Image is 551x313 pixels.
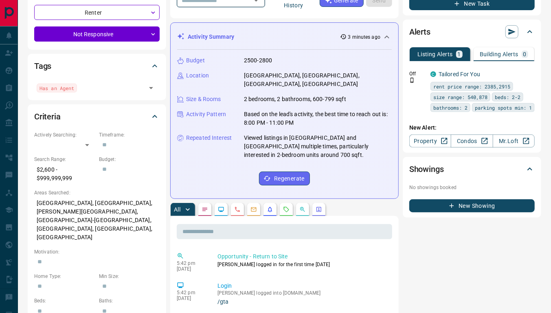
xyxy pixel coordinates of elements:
p: [PERSON_NAME] logged into [DOMAIN_NAME] [217,290,389,296]
p: Timeframe: [99,131,160,139]
h2: Alerts [409,25,430,38]
p: 5:42 pm [177,290,205,295]
p: No showings booked [409,184,535,191]
p: [DATE] [177,295,205,301]
span: parking spots min: 1 [475,104,532,112]
a: Tailored For You [439,71,480,77]
p: Actively Searching: [34,131,95,139]
p: Min Size: [99,273,160,280]
svg: Requests [283,206,290,213]
p: Off [409,70,426,77]
p: Activity Pattern [186,110,226,119]
p: [GEOGRAPHIC_DATA], [GEOGRAPHIC_DATA], [PERSON_NAME][GEOGRAPHIC_DATA], [GEOGRAPHIC_DATA]-[GEOGRAPH... [34,196,160,244]
svg: Calls [234,206,241,213]
p: [PERSON_NAME] logged in for the first time [DATE] [217,261,389,268]
a: Mr.Loft [493,134,535,148]
div: Not Responsive [34,26,160,42]
span: bathrooms: 2 [433,104,468,112]
p: 0 [523,51,527,57]
div: Criteria [34,107,160,126]
div: Alerts [409,22,535,42]
a: /gta [217,298,389,305]
button: Open [145,82,157,94]
p: Budget: [99,156,160,163]
h2: Showings [409,163,444,176]
svg: Opportunities [299,206,306,213]
span: Has an Agent [40,84,74,92]
a: Condos [451,134,493,148]
svg: Push Notification Only [409,77,415,83]
p: Viewed listings in [GEOGRAPHIC_DATA] and [GEOGRAPHIC_DATA] multiple times, particularly intereste... [244,134,392,159]
p: New Alert: [409,123,535,132]
p: 2500-2800 [244,56,272,65]
p: 2 bedrooms, 2 bathrooms, 600-799 sqft [244,95,346,104]
svg: Notes [202,206,208,213]
p: Login [217,282,389,290]
p: 3 minutes ago [348,33,380,41]
p: 5:42 pm [177,260,205,266]
p: Repeated Interest [186,134,232,142]
button: Regenerate [259,172,310,185]
p: [GEOGRAPHIC_DATA], [GEOGRAPHIC_DATA], [GEOGRAPHIC_DATA], [GEOGRAPHIC_DATA] [244,71,392,88]
p: Baths: [99,297,160,304]
p: [DATE] [177,266,205,272]
span: size range: 540,878 [433,93,487,101]
p: $2,600 - $999,999,999 [34,163,95,185]
p: Location [186,71,209,80]
span: beds: 2-2 [495,93,520,101]
div: Activity Summary3 minutes ago [177,29,392,44]
button: New Showing [409,199,535,212]
h2: Tags [34,60,51,73]
div: Showings [409,159,535,179]
p: Opportunity - Return to Site [217,252,389,261]
p: Areas Searched: [34,189,160,196]
div: Renter [34,5,160,20]
a: Property [409,134,451,148]
p: Based on the lead's activity, the best time to reach out is: 8:00 PM - 11:00 PM [244,110,392,127]
p: Beds: [34,297,95,304]
div: condos.ca [430,71,436,77]
svg: Agent Actions [316,206,322,213]
p: Budget [186,56,205,65]
p: All [174,207,180,212]
p: Building Alerts [480,51,518,57]
svg: Listing Alerts [267,206,273,213]
span: rent price range: 2385,2915 [433,82,510,90]
p: Search Range: [34,156,95,163]
div: Tags [34,56,160,76]
p: Motivation: [34,248,160,256]
p: Size & Rooms [186,95,221,104]
svg: Lead Browsing Activity [218,206,224,213]
p: 1 [458,51,461,57]
svg: Emails [250,206,257,213]
h2: Criteria [34,110,61,123]
p: Activity Summary [188,33,234,41]
p: Home Type: [34,273,95,280]
p: Listing Alerts [417,51,453,57]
